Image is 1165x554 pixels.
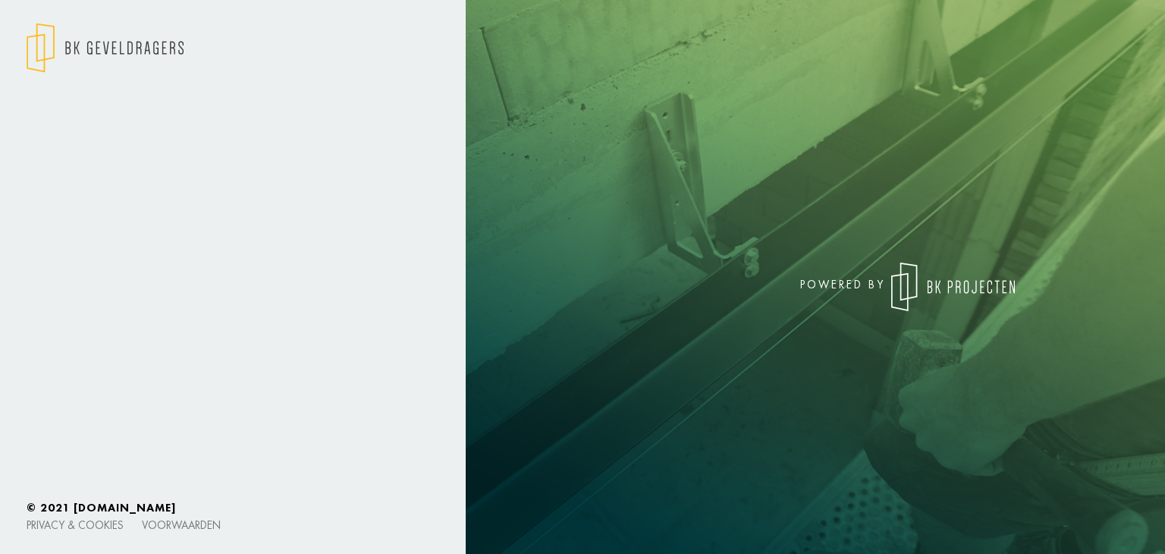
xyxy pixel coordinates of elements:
[891,263,1015,311] img: logo
[142,518,221,532] a: Voorwaarden
[27,518,124,532] a: Privacy & cookies
[27,501,1138,515] h6: © 2021 [DOMAIN_NAME]
[594,263,1015,311] div: powered by
[27,23,184,73] img: logo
